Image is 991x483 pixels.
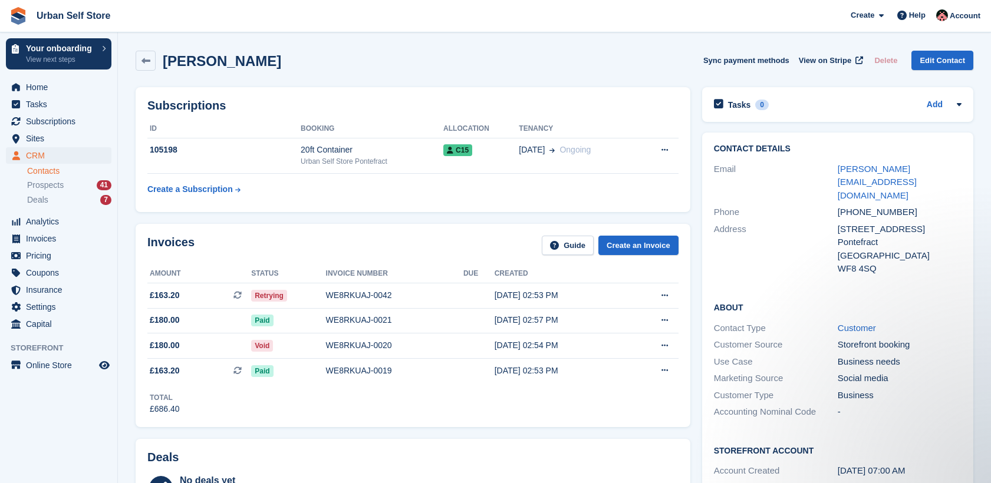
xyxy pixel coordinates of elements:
div: Contact Type [714,322,838,335]
a: menu [6,299,111,315]
div: Storefront booking [838,338,962,352]
span: Deals [27,194,48,206]
span: Settings [26,299,97,315]
th: Status [251,264,325,283]
span: Prospects [27,180,64,191]
div: WF8 4SQ [838,262,962,276]
a: Create a Subscription [147,178,241,200]
div: [DATE] 02:54 PM [495,339,627,352]
div: [DATE] 02:53 PM [495,289,627,302]
div: Create a Subscription [147,183,233,196]
a: menu [6,147,111,164]
th: Booking [301,120,443,138]
span: Paid [251,365,273,377]
div: [STREET_ADDRESS] [838,223,962,236]
p: View next steps [26,54,96,65]
a: Contacts [27,166,111,177]
div: Accounting Nominal Code [714,405,838,419]
p: Your onboarding [26,44,96,52]
a: menu [6,230,111,247]
span: Online Store [26,357,97,373]
div: 7 [100,195,111,205]
th: Amount [147,264,251,283]
h2: Tasks [728,100,751,110]
div: [DATE] 02:53 PM [495,365,627,377]
a: menu [6,316,111,332]
div: Business needs [838,355,962,369]
a: menu [6,213,111,230]
a: Urban Self Store [32,6,115,25]
a: menu [6,247,111,264]
span: View on Stripe [799,55,851,67]
a: View on Stripe [794,51,865,70]
div: WE8RKUAJ-0042 [326,289,463,302]
h2: About [714,301,962,313]
a: Add [927,98,943,112]
div: [DATE] 02:57 PM [495,314,627,326]
div: Total [150,392,180,403]
div: 105198 [147,144,301,156]
a: Edit Contact [911,51,973,70]
div: Customer Source [714,338,838,352]
span: Retrying [251,290,287,302]
span: Void [251,340,273,352]
span: Storefront [11,342,117,354]
span: Sites [26,130,97,147]
span: Create [851,9,874,21]
th: Allocation [443,120,519,138]
a: Preview store [97,358,111,372]
a: menu [6,79,111,95]
div: 0 [755,100,769,110]
div: 20ft Container [301,144,443,156]
div: Social media [838,372,962,385]
span: [DATE] [519,144,545,156]
button: Sync payment methods [703,51,789,70]
div: [PHONE_NUMBER] [838,206,962,219]
a: menu [6,96,111,113]
div: [GEOGRAPHIC_DATA] [838,249,962,263]
img: Josh Marshall [936,9,948,21]
span: Insurance [26,282,97,298]
a: menu [6,113,111,130]
div: Urban Self Store Pontefract [301,156,443,167]
span: Help [909,9,926,21]
span: Pricing [26,247,97,264]
div: Address [714,223,838,276]
a: Your onboarding View next steps [6,38,111,70]
div: - [838,405,962,419]
div: £686.40 [150,403,180,415]
span: £180.00 [150,314,180,326]
div: Pontefract [838,236,962,249]
a: [PERSON_NAME][EMAIL_ADDRESS][DOMAIN_NAME] [838,164,917,200]
div: WE8RKUAJ-0019 [326,365,463,377]
th: Tenancy [519,120,637,138]
div: Marketing Source [714,372,838,385]
div: Account Created [714,464,838,478]
span: Account [950,10,980,22]
span: Capital [26,316,97,332]
span: Paid [251,315,273,326]
button: Delete [870,51,902,70]
th: Created [495,264,627,283]
span: Home [26,79,97,95]
span: £180.00 [150,339,180,352]
h2: Deals [147,451,179,464]
a: Create an Invoice [598,236,679,255]
span: £163.20 [150,289,180,302]
h2: Storefront Account [714,444,962,456]
h2: [PERSON_NAME] [163,53,281,69]
a: menu [6,130,111,147]
a: Deals 7 [27,194,111,206]
a: Prospects 41 [27,179,111,191]
div: Email [714,163,838,203]
th: ID [147,120,301,138]
span: Analytics [26,213,97,230]
span: Coupons [26,264,97,281]
a: Guide [542,236,594,255]
a: Customer [838,323,876,333]
th: Due [463,264,495,283]
span: Invoices [26,230,97,247]
div: 41 [97,180,111,190]
th: Invoice number [326,264,463,283]
div: WE8RKUAJ-0021 [326,314,463,326]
